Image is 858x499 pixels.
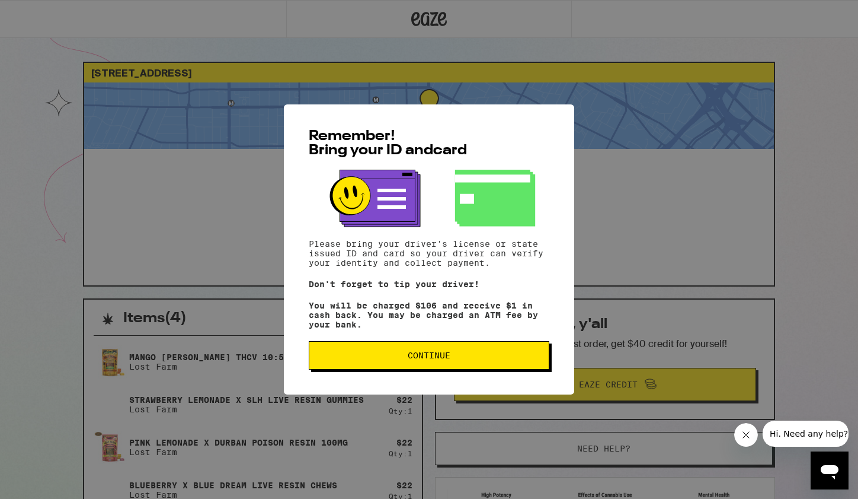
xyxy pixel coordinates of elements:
button: Continue [309,341,549,370]
span: Continue [408,351,450,360]
iframe: Close message [734,423,758,447]
p: Please bring your driver's license or state issued ID and card so your driver can verify your ide... [309,239,549,268]
iframe: Message from company [763,421,849,447]
p: Don't forget to tip your driver! [309,279,549,289]
p: You will be charged $106 and receive $1 in cash back. You may be charged an ATM fee by your bank. [309,301,549,329]
iframe: Button to launch messaging window [811,452,849,490]
span: Remember! Bring your ID and card [309,129,467,158]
